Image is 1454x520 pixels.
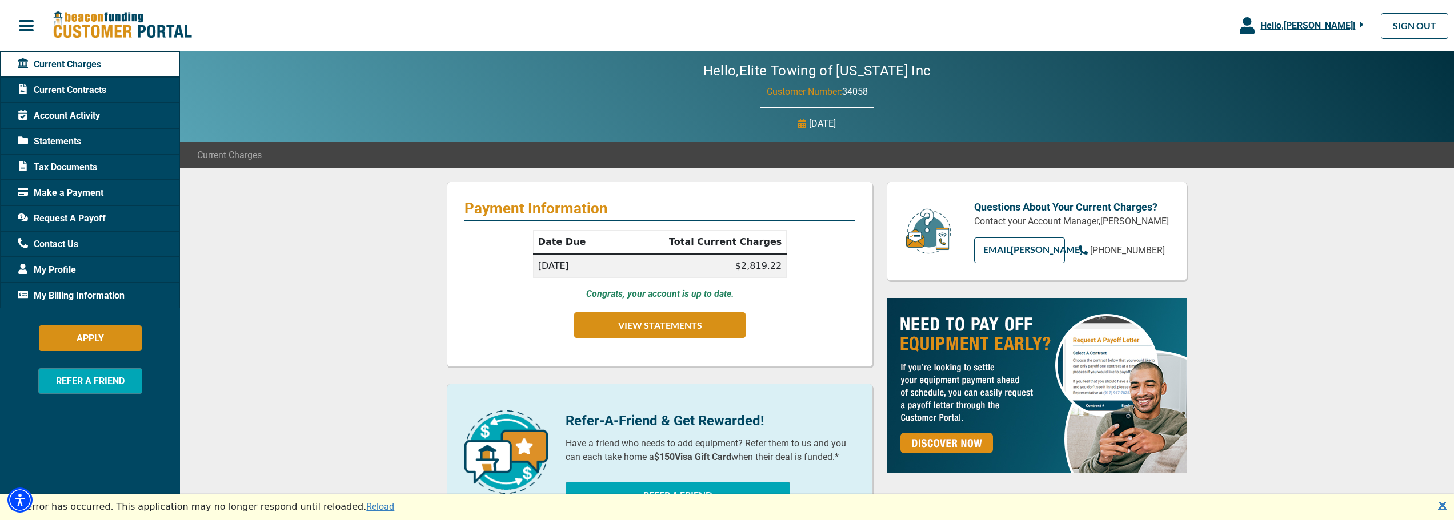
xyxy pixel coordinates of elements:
p: Questions About Your Current Charges? [974,199,1169,215]
th: Total Current Charges [614,231,787,255]
span: Current Charges [197,148,262,162]
button: APPLY [39,325,142,351]
span: My Billing Information [18,289,125,303]
span: Current Charges [18,58,101,71]
span: Statements [18,135,81,148]
p: Have a friend who needs to add equipment? Refer them to us and you can each take home a when thei... [566,437,855,464]
p: Payment Information [464,199,855,217]
a: 🗙 [1438,499,1447,513]
span: Customer Number: [767,86,842,97]
button: REFER A FRIEND [566,482,790,507]
button: REFER A FRIEND [38,368,142,394]
b: $150 Visa Gift Card [654,452,731,462]
span: Hello, [PERSON_NAME] ! [1260,20,1355,31]
a: EMAIL[PERSON_NAME] [974,237,1065,263]
span: Current Contracts [18,83,106,97]
span: [PHONE_NUMBER] [1090,245,1165,256]
span: Request A Payoff [18,212,106,225]
p: Congrats, your account is up to date. [586,287,734,301]
span: Tax Documents [18,160,97,174]
td: [DATE] [533,254,614,278]
th: Date Due [533,231,614,255]
img: refer-a-friend-icon.png [464,410,548,494]
p: Contact your Account Manager, [PERSON_NAME] [974,215,1169,228]
span: Make a Payment [18,186,103,200]
img: customer-service.png [903,208,954,255]
div: Accessibility Menu [7,487,33,513]
h2: Hello, Elite Towing of [US_STATE] Inc [669,63,966,79]
span: Account Activity [18,109,100,123]
td: $2,819.22 [614,254,787,278]
img: Beacon Funding Customer Portal Logo [53,11,192,40]
a: SIGN OUT [1381,13,1448,39]
p: [DATE] [809,117,836,131]
a: Reload [366,501,394,512]
button: VIEW STATEMENTS [574,312,746,338]
p: Refer-A-Friend & Get Rewarded! [566,410,855,431]
span: 34058 [842,86,868,97]
span: My Profile [18,263,76,277]
span: Contact Us [18,237,78,251]
img: payoff-ad-px.jpg [887,298,1187,473]
a: [PHONE_NUMBER] [1079,244,1165,257]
